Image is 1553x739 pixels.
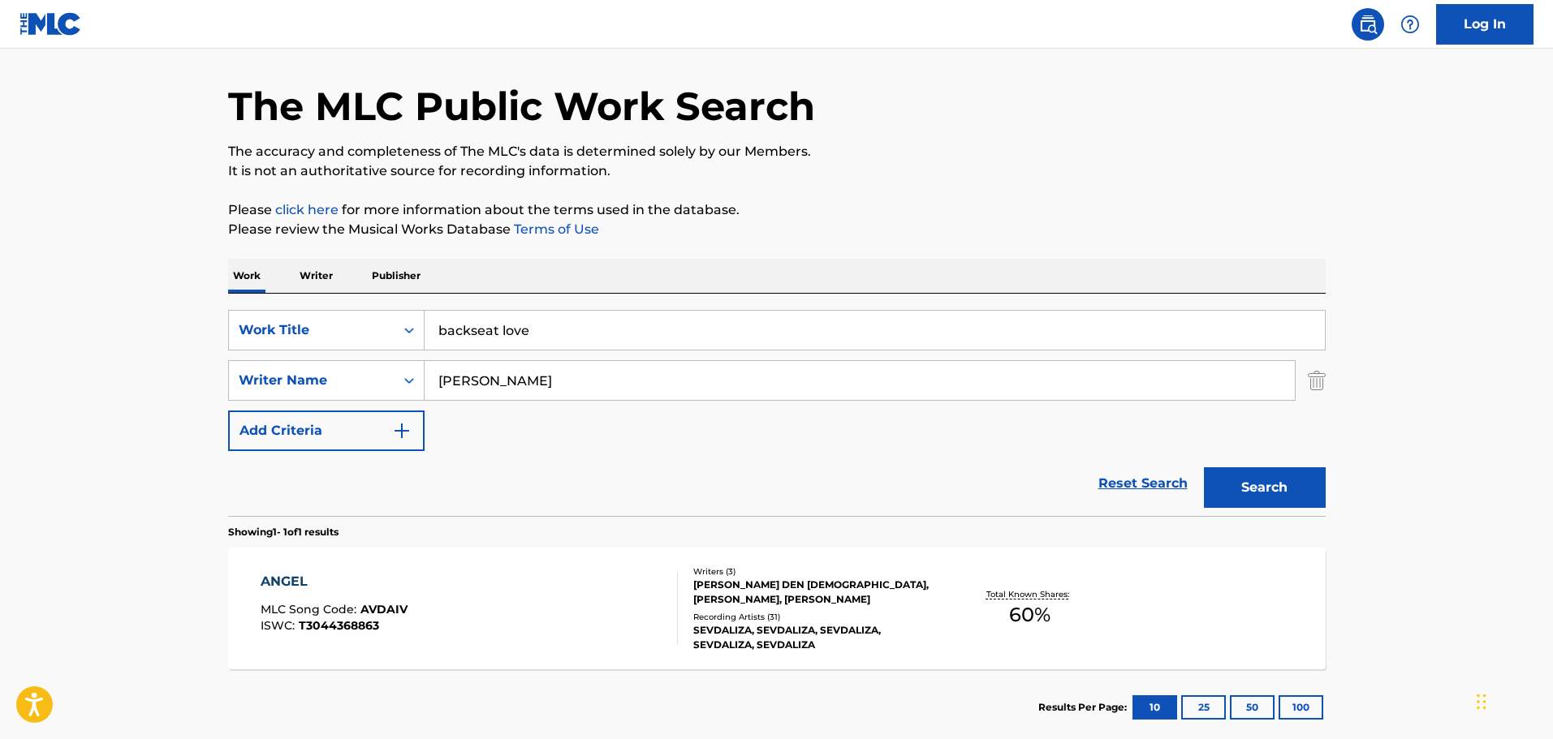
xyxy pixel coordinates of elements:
button: 100 [1279,695,1323,720]
span: AVDAIV [360,602,408,617]
button: 25 [1181,695,1226,720]
p: The accuracy and completeness of The MLC's data is determined solely by our Members. [228,142,1326,161]
h1: The MLC Public Work Search [228,82,815,131]
p: Showing 1 - 1 of 1 results [228,525,339,539]
a: Public Search [1352,8,1384,41]
div: Help [1394,8,1426,41]
div: Writers ( 3 ) [693,565,938,578]
span: 60 % [1009,600,1050,629]
p: Please for more information about the terms used in the database. [228,200,1326,220]
img: search [1358,15,1378,34]
div: SEVDALIZA, SEVDALIZA, SEVDALIZA, SEVDALIZA, SEVDALIZA [693,623,938,652]
span: T3044368863 [299,618,379,633]
p: Work [228,259,265,293]
p: Publisher [367,259,425,293]
span: MLC Song Code : [261,602,360,617]
span: ISWC : [261,618,299,633]
p: Writer [295,259,338,293]
img: MLC Logo [19,12,82,36]
p: It is not an authoritative source for recording information. [228,161,1326,181]
button: 50 [1230,695,1275,720]
p: Total Known Shares: [986,588,1073,600]
a: Log In [1436,4,1534,45]
a: Terms of Use [511,221,599,237]
form: Search Form [228,310,1326,516]
a: click here [275,202,339,217]
button: 10 [1132,695,1177,720]
img: Delete Criterion [1308,360,1326,401]
div: Work Title [239,320,385,340]
div: [PERSON_NAME] DEN [DEMOGRAPHIC_DATA], [PERSON_NAME], [PERSON_NAME] [693,578,938,607]
button: Add Criteria [228,410,425,451]
a: ANGELMLC Song Code:AVDAIVISWC:T3044368863Writers (3)[PERSON_NAME] DEN [DEMOGRAPHIC_DATA], [PERSON... [228,548,1326,669]
img: 9d2ae6d4665cec9f34b9.svg [392,421,412,440]
div: Writer Name [239,371,385,390]
p: Results Per Page: [1038,700,1131,715]
div: Drag [1477,677,1486,726]
p: Please review the Musical Works Database [228,220,1326,239]
a: Reset Search [1090,466,1196,501]
img: help [1400,15,1420,34]
iframe: Chat Widget [1472,661,1553,739]
div: ANGEL [261,572,408,591]
div: Recording Artists ( 31 ) [693,611,938,623]
button: Search [1204,467,1326,508]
